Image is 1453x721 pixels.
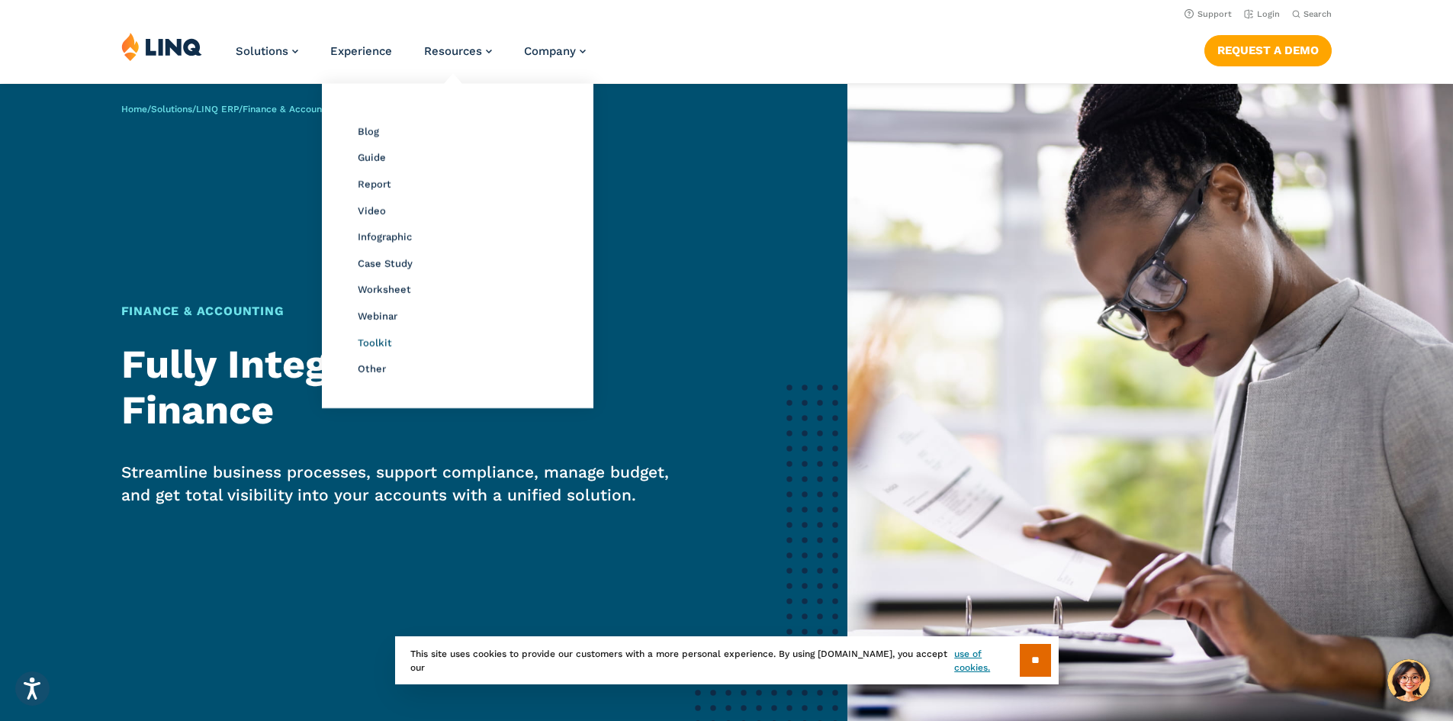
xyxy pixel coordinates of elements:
[236,44,288,58] span: Solutions
[358,152,386,163] a: Guide
[524,44,576,58] span: Company
[1204,32,1332,66] nav: Button Navigation
[121,32,202,61] img: LINQ | K‑12 Software
[151,104,192,114] a: Solutions
[121,104,147,114] a: Home
[358,258,413,269] a: Case Study
[236,44,298,58] a: Solutions
[1185,9,1232,19] a: Support
[243,104,338,114] span: Finance & Accounting
[1387,659,1430,702] button: Hello, have a question? Let’s chat.
[121,341,524,433] strong: Fully Integrated K‑12 Finance
[954,647,1019,674] a: use of cookies.
[358,231,412,243] a: Infographic
[121,461,694,507] p: Streamline business processes, support compliance, manage budget, and get total visibility into y...
[358,337,392,349] a: Toolkit
[1292,8,1332,20] button: Open Search Bar
[121,302,694,320] h1: Finance & Accounting
[424,44,482,58] span: Resources
[395,636,1059,684] div: This site uses cookies to provide our customers with a more personal experience. By using [DOMAIN...
[196,104,239,114] a: LINQ ERP
[121,104,338,114] span: / / /
[1244,9,1280,19] a: Login
[358,126,379,137] a: Blog
[358,205,386,217] a: Video
[424,44,492,58] a: Resources
[358,179,391,190] a: Report
[236,32,586,82] nav: Primary Navigation
[1304,9,1332,19] span: Search
[358,284,411,295] a: Worksheet
[1204,35,1332,66] a: Request a Demo
[524,44,586,58] a: Company
[330,44,392,58] a: Experience
[358,311,397,322] a: Webinar
[358,363,386,375] a: Other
